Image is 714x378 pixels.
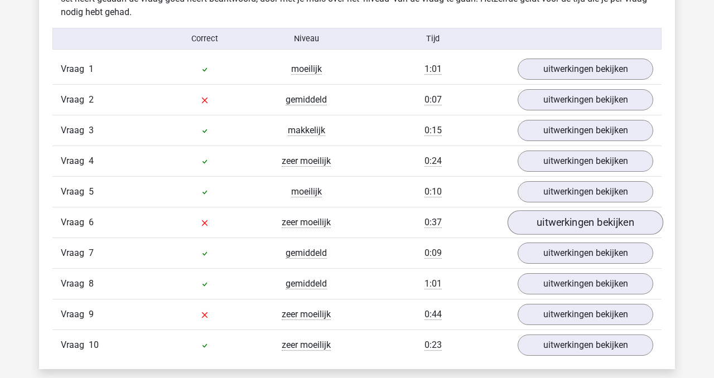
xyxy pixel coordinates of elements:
[424,125,442,136] span: 0:15
[424,278,442,289] span: 1:01
[286,94,327,105] span: gemiddeld
[424,64,442,75] span: 1:01
[291,64,322,75] span: moeilijk
[286,278,327,289] span: gemiddeld
[518,335,653,356] a: uitwerkingen bekijken
[155,33,256,45] div: Correct
[424,309,442,320] span: 0:44
[286,248,327,259] span: gemiddeld
[61,277,89,290] span: Vraag
[89,217,94,227] span: 6
[89,125,94,135] span: 3
[89,309,94,319] span: 9
[424,217,442,228] span: 0:37
[518,243,653,264] a: uitwerkingen bekijken
[89,340,99,350] span: 10
[61,93,89,106] span: Vraag
[282,217,331,228] span: zeer moeilijk
[291,186,322,197] span: moeilijk
[424,186,442,197] span: 0:10
[61,308,89,321] span: Vraag
[424,340,442,351] span: 0:23
[61,338,89,352] span: Vraag
[89,64,94,74] span: 1
[518,273,653,294] a: uitwerkingen bekijken
[357,33,509,45] div: Tijd
[89,156,94,166] span: 4
[518,181,653,202] a: uitwerkingen bekijken
[89,186,94,197] span: 5
[424,156,442,167] span: 0:24
[518,120,653,141] a: uitwerkingen bekijken
[61,216,89,229] span: Vraag
[288,125,325,136] span: makkelijk
[89,248,94,258] span: 7
[255,33,357,45] div: Niveau
[508,211,663,235] a: uitwerkingen bekijken
[424,94,442,105] span: 0:07
[89,278,94,289] span: 8
[61,246,89,260] span: Vraag
[61,185,89,198] span: Vraag
[61,124,89,137] span: Vraag
[518,59,653,80] a: uitwerkingen bekijken
[282,340,331,351] span: zeer moeilijk
[518,89,653,110] a: uitwerkingen bekijken
[282,309,331,320] span: zeer moeilijk
[89,94,94,105] span: 2
[282,156,331,167] span: zeer moeilijk
[61,62,89,76] span: Vraag
[518,151,653,172] a: uitwerkingen bekijken
[424,248,442,259] span: 0:09
[518,304,653,325] a: uitwerkingen bekijken
[61,154,89,168] span: Vraag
